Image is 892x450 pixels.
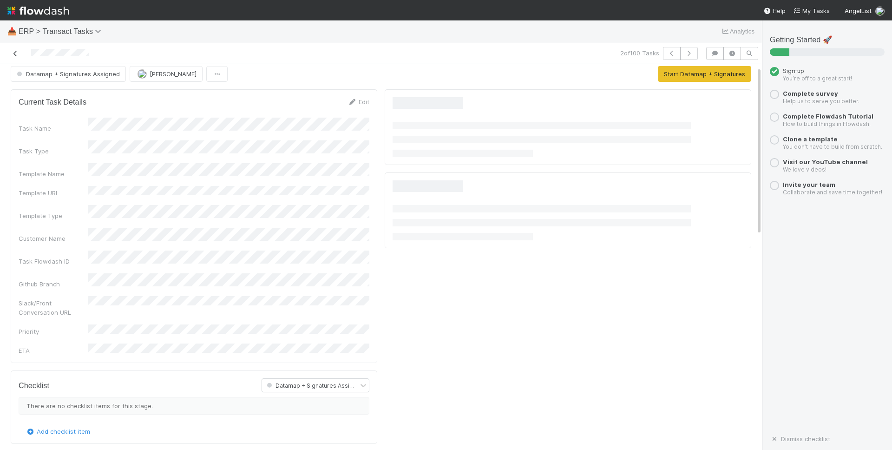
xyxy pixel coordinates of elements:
[19,397,369,415] div: There are no checklist items for this stage.
[19,98,86,107] h5: Current Task Details
[150,70,197,78] span: [PERSON_NAME]
[793,6,830,15] a: My Tasks
[348,98,369,106] a: Edit
[783,143,882,150] small: You don’t have to build from scratch.
[26,428,90,435] a: Add checklist item
[19,27,106,35] span: ERP > Transact Tasks
[19,298,88,317] div: Slack/Front Conversation URL
[783,181,835,188] a: Invite your team
[721,26,754,37] a: Analytics
[138,69,147,79] img: avatar_11833ecc-818b-4748-aee0-9d6cf8466369.png
[783,112,873,120] a: Complete Flowdash Tutorial
[783,67,804,74] span: Sign up
[19,188,88,198] div: Template URL
[783,98,859,105] small: Help us to serve you better.
[783,158,868,165] a: Visit our YouTube channel
[19,169,88,179] div: Template Name
[19,381,49,390] h5: Checklist
[7,3,69,19] img: logo-inverted-e16ddd16eac7371096b0.svg
[19,327,88,336] div: Priority
[15,70,120,78] span: Datamap + Signatures Assigned
[658,66,751,82] button: Start Datamap + Signatures
[7,27,17,35] span: 📥
[265,382,364,389] span: Datamap + Signatures Assigned
[19,279,88,289] div: Github Branch
[875,7,885,16] img: avatar_11833ecc-818b-4748-aee0-9d6cf8466369.png
[130,66,203,82] button: [PERSON_NAME]
[19,211,88,220] div: Template Type
[770,35,885,45] h5: Getting Started 🚀
[19,346,88,355] div: ETA
[763,6,786,15] div: Help
[620,48,659,58] span: 2 of 100 Tasks
[19,146,88,156] div: Task Type
[845,7,872,14] span: AngelList
[770,435,830,443] a: Dismiss checklist
[783,189,882,196] small: Collaborate and save time together!
[19,124,88,133] div: Task Name
[783,135,838,143] a: Clone a template
[783,120,871,127] small: How to build things in Flowdash.
[783,90,838,97] a: Complete survey
[19,234,88,243] div: Customer Name
[11,66,126,82] button: Datamap + Signatures Assigned
[783,75,852,82] small: You’re off to a great start!
[783,166,826,173] small: We love videos!
[793,7,830,14] span: My Tasks
[19,257,88,266] div: Task Flowdash ID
